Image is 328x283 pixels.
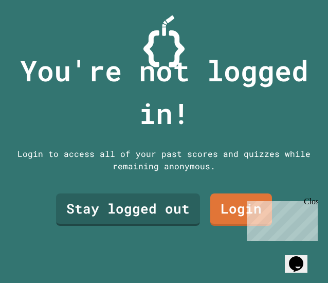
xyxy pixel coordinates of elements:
iframe: chat widget [243,197,318,241]
a: Stay logged out [56,193,200,226]
a: Login [210,193,272,226]
div: Chat with us now!Close [4,4,71,65]
iframe: chat widget [285,242,318,273]
p: You're not logged in! [10,49,318,134]
div: Login to access all of your past scores and quizzes while remaining anonymous. [16,148,312,172]
img: Logo.svg [143,15,185,67]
